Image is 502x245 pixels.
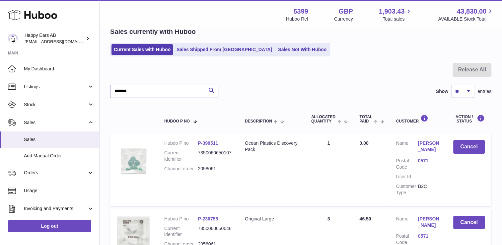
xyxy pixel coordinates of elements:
[174,44,274,55] a: Sales Shipped From [GEOGRAPHIC_DATA]
[453,140,485,154] button: Cancel
[198,216,218,221] a: P-236758
[8,34,18,43] img: 3pl@happyearsearplugs.com
[8,220,91,232] a: Log out
[164,166,198,172] dt: Channel order
[24,205,87,212] span: Invoicing and Payments
[418,183,440,196] dd: B2C
[24,170,87,176] span: Orders
[24,153,94,159] span: Add Manual Order
[311,115,336,123] span: ALLOCATED Quantity
[359,140,368,146] span: 0.00
[436,88,448,95] label: Show
[24,102,87,108] span: Stock
[198,225,231,238] dd: 7350060650046
[276,44,329,55] a: Sales Not With Huboo
[379,7,412,22] a: 1,903.43 Total sales
[110,27,196,36] h2: Sales currently with Huboo
[396,216,418,230] dt: Name
[396,140,418,154] dt: Name
[164,150,198,162] dt: Current identifier
[198,140,218,146] a: P-390511
[396,183,418,196] dt: Customer Type
[438,16,494,22] span: AVAILABLE Stock Total
[453,216,485,229] button: Cancel
[25,39,98,44] span: [EMAIL_ADDRESS][DOMAIN_NAME]
[396,115,440,123] div: Customer
[24,120,87,126] span: Sales
[338,7,353,16] strong: GBP
[25,32,84,45] div: Happy Ears AB
[418,140,440,153] a: [PERSON_NAME]
[396,158,418,170] dt: Postal Code
[418,233,440,239] a: 0571
[477,88,491,95] span: entries
[305,133,353,205] td: 1
[383,16,412,22] span: Total sales
[286,16,308,22] div: Huboo Ref
[359,216,371,221] span: 46.50
[245,140,298,153] div: Ocean Plastics Discovery Pack
[245,216,298,222] div: Original Large
[379,7,405,16] span: 1,903.43
[117,140,150,182] img: 53991642634710.jpg
[457,7,486,16] span: 43,830.00
[438,7,494,22] a: 43,830.00 AVAILABLE Stock Total
[245,119,272,123] span: Description
[198,166,231,172] dd: 2058061
[24,188,94,194] span: Usage
[164,140,198,146] dt: Huboo P no
[359,115,372,123] span: Total paid
[24,66,94,72] span: My Dashboard
[164,216,198,222] dt: Huboo P no
[396,174,418,180] dt: User Id
[293,7,308,16] strong: 5399
[164,119,190,123] span: Huboo P no
[418,158,440,164] a: 0571
[164,225,198,238] dt: Current identifier
[24,136,94,143] span: Sales
[334,16,353,22] div: Currency
[24,84,87,90] span: Listings
[418,216,440,228] a: [PERSON_NAME]
[453,115,485,123] div: Action / Status
[198,150,231,162] dd: 7350060650107
[111,44,173,55] a: Current Sales with Huboo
